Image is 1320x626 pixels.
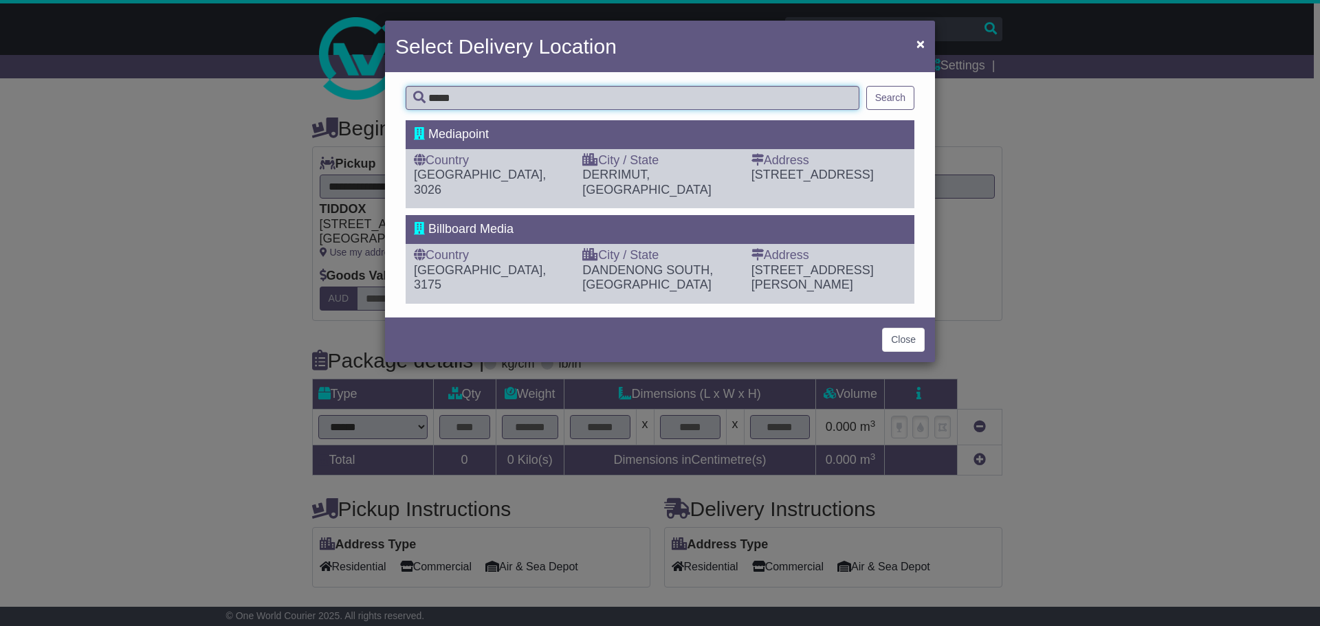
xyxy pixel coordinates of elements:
[414,153,569,168] div: Country
[582,168,711,197] span: DERRIMUT, [GEOGRAPHIC_DATA]
[414,248,569,263] div: Country
[751,153,906,168] div: Address
[751,263,874,292] span: [STREET_ADDRESS][PERSON_NAME]
[414,263,546,292] span: [GEOGRAPHIC_DATA], 3175
[428,222,514,236] span: Billboard Media
[582,248,737,263] div: City / State
[582,153,737,168] div: City / State
[414,168,546,197] span: [GEOGRAPHIC_DATA], 3026
[866,86,914,110] button: Search
[582,263,713,292] span: DANDENONG SOUTH, [GEOGRAPHIC_DATA]
[882,328,925,352] button: Close
[916,36,925,52] span: ×
[751,248,906,263] div: Address
[395,31,617,62] h4: Select Delivery Location
[910,30,932,58] button: Close
[428,127,489,141] span: Mediapoint
[751,168,874,181] span: [STREET_ADDRESS]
